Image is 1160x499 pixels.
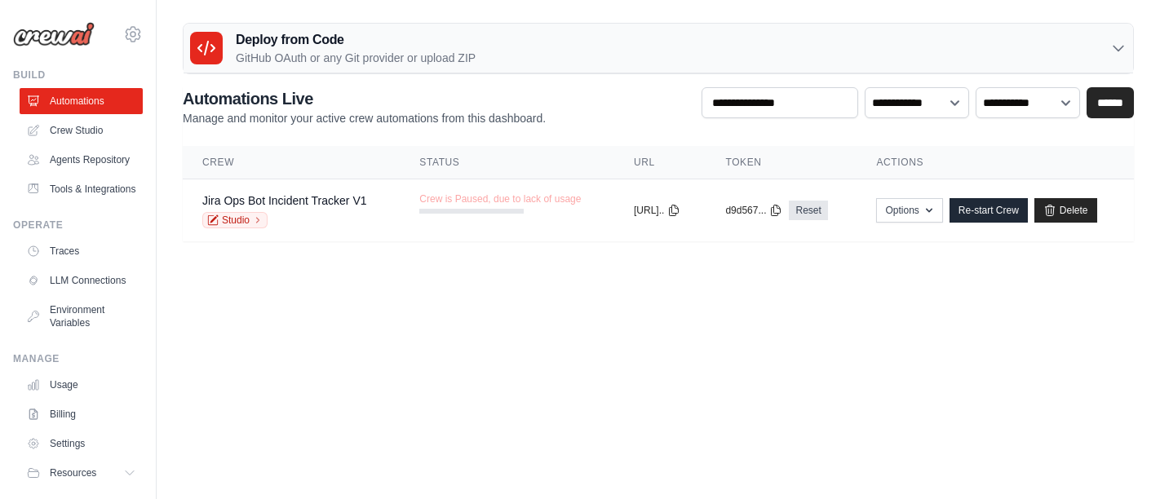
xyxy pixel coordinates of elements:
a: Usage [20,372,143,398]
span: Resources [50,466,96,479]
p: Manage and monitor your active crew automations from this dashboard. [183,110,546,126]
th: Token [706,146,857,179]
img: Logo [13,22,95,46]
a: Tools & Integrations [20,176,143,202]
h2: Automations Live [183,87,546,110]
a: Automations [20,88,143,114]
a: Studio [202,212,268,228]
a: Re-start Crew [950,198,1028,223]
div: Operate [13,219,143,232]
div: Manage [13,352,143,365]
th: Crew [183,146,400,179]
button: Options [876,198,942,223]
th: Actions [857,146,1134,179]
th: Status [400,146,614,179]
button: d9d567... [725,204,782,217]
a: Crew Studio [20,117,143,144]
a: Jira Ops Bot Incident Tracker V1 [202,194,367,207]
th: URL [614,146,706,179]
a: Settings [20,431,143,457]
span: Crew is Paused, due to lack of usage [419,192,581,205]
a: Billing [20,401,143,427]
div: Build [13,68,143,82]
a: Reset [789,201,827,220]
h3: Deploy from Code [236,30,476,50]
a: Delete [1034,198,1097,223]
a: Agents Repository [20,147,143,173]
p: GitHub OAuth or any Git provider or upload ZIP [236,50,476,66]
a: Environment Variables [20,297,143,336]
button: Resources [20,460,143,486]
a: Traces [20,238,143,264]
a: LLM Connections [20,267,143,294]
